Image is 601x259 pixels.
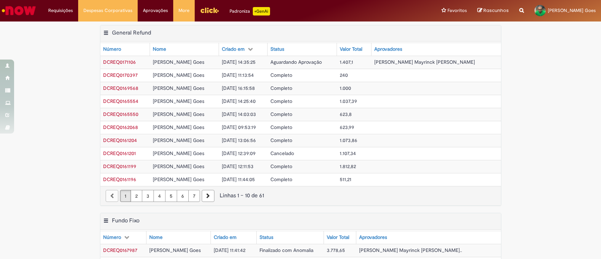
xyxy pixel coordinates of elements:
[103,29,109,38] button: General Refund Menu de contexto
[270,59,322,65] span: Aguardando Aprovação
[340,124,354,130] span: 623,99
[153,137,204,143] span: [PERSON_NAME] Goes
[270,72,292,78] span: Completo
[153,72,204,78] span: [PERSON_NAME] Goes
[340,137,357,143] span: 1.073,86
[188,190,200,202] a: Página 7
[103,85,138,91] a: Abrir Registro: DCREQ0169568
[340,176,351,183] span: 511,21
[340,46,362,53] div: Valor Total
[222,46,245,53] div: Criado em
[153,46,166,53] div: Nome
[270,137,292,143] span: Completo
[153,98,204,104] span: [PERSON_NAME] Goes
[340,163,356,169] span: 1.812,82
[103,176,136,183] a: Abrir Registro: DCREQ0161196
[270,85,292,91] span: Completo
[103,111,138,117] span: DCREQ0165550
[327,247,345,253] span: 3.778,65
[483,7,509,14] span: Rascunhos
[103,124,138,130] a: Abrir Registro: DCREQ0162068
[270,46,284,53] div: Status
[359,234,387,241] div: Aprovadores
[153,111,204,117] span: [PERSON_NAME] Goes
[374,59,475,65] span: [PERSON_NAME] Mayrinck [PERSON_NAME]
[103,72,138,78] a: Abrir Registro: DCREQ0170397
[270,163,292,169] span: Completo
[103,72,138,78] span: DCREQ0170397
[1,4,37,18] img: ServiceNow
[103,98,138,104] a: Abrir Registro: DCREQ0165554
[103,124,138,130] span: DCREQ0162068
[153,163,204,169] span: [PERSON_NAME] Goes
[340,59,353,65] span: 1.407,1
[103,59,136,65] a: Abrir Registro: DCREQ0171106
[177,190,189,202] a: Página 6
[259,234,273,241] div: Status
[112,29,151,36] h2: General Refund
[103,163,136,169] a: Abrir Registro: DCREQ0161199
[103,59,136,65] span: DCREQ0171106
[149,234,163,241] div: Nome
[103,176,136,183] span: DCREQ0161196
[103,163,136,169] span: DCREQ0161199
[222,176,255,183] span: [DATE] 11:44:05
[153,85,204,91] span: [PERSON_NAME] Goes
[131,190,142,202] a: Página 2
[222,85,255,91] span: [DATE] 16:15:58
[103,85,138,91] span: DCREQ0169568
[112,217,139,224] h2: Fundo Fixo
[259,247,313,253] span: Finalizado com Anomalia
[270,150,294,156] span: Cancelado
[103,46,121,53] div: Número
[359,247,462,253] span: [PERSON_NAME] Mayrinck [PERSON_NAME]..
[230,7,270,16] div: Padroniza
[153,59,204,65] span: [PERSON_NAME] Goes
[103,137,137,143] span: DCREQ0161204
[200,5,219,16] img: click_logo_yellow_360x200.png
[214,247,245,253] span: [DATE] 11:41:42
[340,111,352,117] span: 623,8
[222,137,256,143] span: [DATE] 13:06:56
[103,150,136,156] a: Abrir Registro: DCREQ0161201
[103,234,121,241] div: Número
[153,150,204,156] span: [PERSON_NAME] Goes
[222,163,253,169] span: [DATE] 12:11:53
[202,190,214,202] a: Próxima página
[165,190,177,202] a: Página 5
[103,137,137,143] a: Abrir Registro: DCREQ0161204
[153,124,204,130] span: [PERSON_NAME] Goes
[153,176,204,183] span: [PERSON_NAME] Goes
[222,124,256,130] span: [DATE] 09:53:19
[103,247,137,253] span: DCREQ0167987
[270,176,292,183] span: Completo
[106,192,496,200] div: Linhas 1 − 10 de 61
[103,150,136,156] span: DCREQ0161201
[222,98,256,104] span: [DATE] 14:25:40
[327,234,349,241] div: Valor Total
[120,190,131,202] a: Página 1
[222,72,254,78] span: [DATE] 11:13:54
[222,111,256,117] span: [DATE] 14:03:03
[154,190,165,202] a: Página 4
[270,98,292,104] span: Completo
[214,234,237,241] div: Criado em
[253,7,270,16] p: +GenAi
[270,124,292,130] span: Completo
[447,7,467,14] span: Favoritos
[179,7,189,14] span: More
[48,7,73,14] span: Requisições
[103,247,137,253] a: Abrir Registro: DCREQ0167987
[100,186,501,205] nav: paginação
[340,72,348,78] span: 240
[270,111,292,117] span: Completo
[142,190,154,202] a: Página 3
[103,217,109,226] button: Fundo Fixo Menu de contexto
[103,98,138,104] span: DCREQ0165554
[340,85,351,91] span: 1.000
[340,150,356,156] span: 1.107,34
[149,247,201,253] span: [PERSON_NAME] Goes
[340,98,357,104] span: 1.037,39
[143,7,168,14] span: Aprovações
[222,59,256,65] span: [DATE] 14:35:25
